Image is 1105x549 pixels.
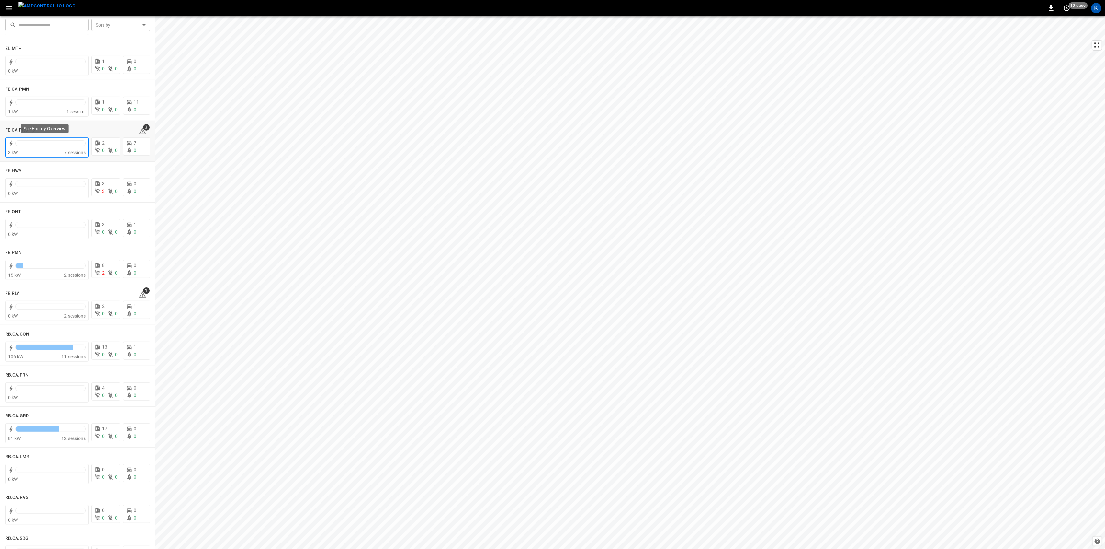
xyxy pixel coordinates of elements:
[134,181,136,186] span: 0
[134,59,136,64] span: 0
[115,66,118,71] span: 0
[102,181,105,186] span: 3
[134,474,136,480] span: 0
[134,66,136,71] span: 0
[64,273,86,278] span: 2 sessions
[8,354,23,359] span: 106 kW
[5,249,22,256] h6: FE.PMN
[1062,3,1072,13] button: set refresh interval
[102,229,105,235] span: 0
[115,352,118,357] span: 0
[102,352,105,357] span: 0
[102,345,107,350] span: 13
[5,453,29,461] h6: RB.CA.LMR
[115,229,118,235] span: 0
[102,189,105,194] span: 3
[8,477,18,482] span: 0 kW
[5,168,22,175] h6: FE.HWY
[134,508,136,513] span: 0
[102,66,105,71] span: 0
[8,518,18,523] span: 0 kW
[102,311,105,316] span: 0
[115,270,118,275] span: 0
[102,270,105,275] span: 2
[102,263,105,268] span: 8
[1091,3,1101,13] div: profile-icon
[5,127,28,134] h6: FE.CA.PRS
[5,372,28,379] h6: RB.CA.FRN
[102,304,105,309] span: 2
[62,436,86,441] span: 12 sessions
[102,434,105,439] span: 0
[134,434,136,439] span: 0
[102,515,105,520] span: 0
[143,124,150,131] span: 3
[134,467,136,472] span: 0
[8,191,18,196] span: 0 kW
[5,535,28,542] h6: RB.CA.SDG
[8,150,18,155] span: 3 kW
[102,107,105,112] span: 0
[5,331,29,338] h6: RB.CA.CON
[5,494,28,501] h6: RB.CA.RVS
[8,232,18,237] span: 0 kW
[8,395,18,400] span: 0 kW
[64,313,86,319] span: 2 sessions
[5,208,21,216] h6: FE.ONT
[134,385,136,391] span: 0
[115,474,118,480] span: 0
[115,148,118,153] span: 0
[134,99,139,105] span: 11
[102,222,105,227] span: 3
[8,109,18,114] span: 1 kW
[1069,2,1088,9] span: 10 s ago
[143,287,150,294] span: 1
[134,304,136,309] span: 1
[115,311,118,316] span: 0
[24,125,66,132] p: See Energy Overview
[102,393,105,398] span: 0
[8,68,18,74] span: 0 kW
[115,515,118,520] span: 0
[5,86,29,93] h6: FE.CA.PMN
[102,385,105,391] span: 4
[102,99,105,105] span: 1
[134,426,136,431] span: 0
[115,393,118,398] span: 0
[8,313,18,319] span: 0 kW
[8,273,21,278] span: 15 kW
[134,352,136,357] span: 0
[64,150,86,155] span: 7 sessions
[134,270,136,275] span: 0
[134,311,136,316] span: 0
[66,109,85,114] span: 1 session
[102,140,105,146] span: 2
[134,107,136,112] span: 0
[8,436,21,441] span: 81 kW
[102,59,105,64] span: 1
[102,148,105,153] span: 0
[5,45,22,52] h6: EL.MTH
[134,263,136,268] span: 0
[102,467,105,472] span: 0
[62,354,86,359] span: 11 sessions
[134,140,136,146] span: 7
[134,148,136,153] span: 0
[18,2,76,10] img: ampcontrol.io logo
[102,426,107,431] span: 17
[134,189,136,194] span: 0
[5,413,29,420] h6: RB.CA.GRD
[102,474,105,480] span: 0
[134,345,136,350] span: 1
[102,508,105,513] span: 0
[5,290,20,297] h6: FE.RLY
[115,434,118,439] span: 0
[134,229,136,235] span: 0
[115,189,118,194] span: 0
[134,515,136,520] span: 0
[134,222,136,227] span: 1
[115,107,118,112] span: 0
[134,393,136,398] span: 0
